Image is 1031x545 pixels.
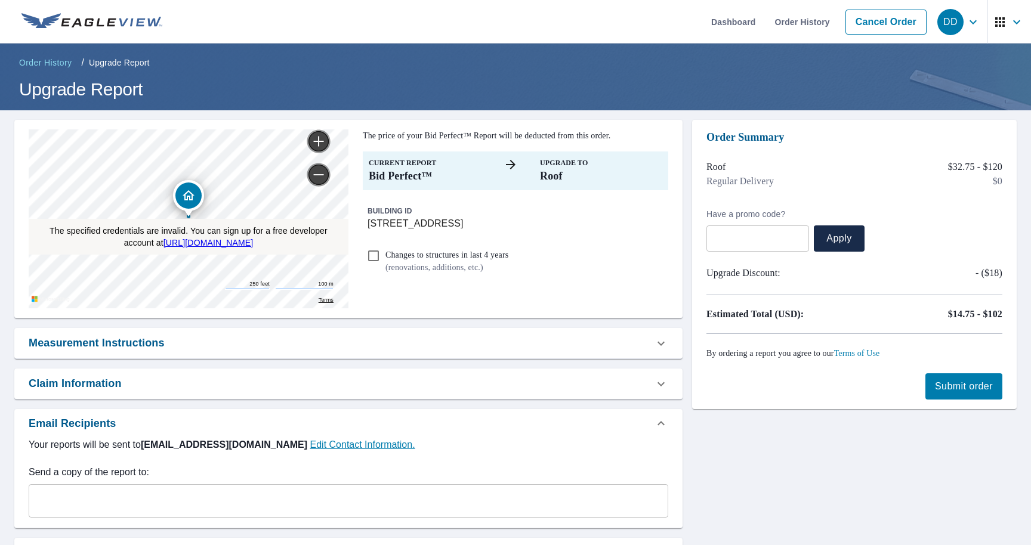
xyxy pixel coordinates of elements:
p: Order Summary [706,129,1002,145]
a: EditContactInfo [310,439,415,450]
label: Have a promo code? [706,209,809,219]
p: $32.75 - $120 [948,160,1002,174]
p: $0 [993,174,1002,188]
p: Upgrade To [540,157,662,168]
p: Upgrade Report [89,57,149,69]
p: Estimated Total (USD): [706,307,854,321]
p: By ordering a report you agree to our [706,348,1002,359]
a: Cancel Order [845,10,927,35]
a: Current Level 17, Zoom Out [307,163,331,187]
a: Terms [319,296,334,304]
p: Regular Delivery [706,174,774,188]
p: $14.75 - $102 [948,307,1002,321]
label: Send a copy of the report to: [29,465,668,479]
p: Current Report [369,157,491,168]
p: Upgrade Discount: [706,266,854,280]
div: Dropped pin, building 1, Residential property, 2245 Whippoorwill Dr St Augustine, FL 32084 [173,180,204,217]
p: Roof [706,160,726,174]
div: DD [937,9,964,35]
li: / [81,55,84,70]
span: Apply [823,232,855,245]
label: Your reports will be sent to [29,438,668,452]
div: Measurement Instructions [29,335,165,351]
div: Claim Information [29,376,122,392]
p: [STREET_ADDRESS] [368,216,663,231]
p: Bid Perfect™ [369,168,491,184]
img: EV Logo [21,13,162,31]
p: The price of your Bid Perfect™ Report will be deducted from this order. [363,129,668,142]
p: Roof [540,168,662,184]
h1: Upgrade Report [14,77,1017,101]
div: Email Recipients [29,416,116,432]
a: [URL][DOMAIN_NAME] [163,238,254,247]
b: [EMAIL_ADDRESS][DOMAIN_NAME] [141,439,310,450]
p: ( renovations, additions, etc. ) [385,261,508,274]
button: Apply [814,225,865,252]
span: Order History [19,57,72,69]
div: The specified credentials are invalid. You can sign up for a free developer account at http://www... [29,219,348,255]
div: Claim Information [14,369,683,399]
a: Terms of Use [834,349,880,358]
div: Measurement Instructions [14,328,683,358]
a: Current Level 17, Zoom In [307,129,331,153]
nav: breadcrumb [14,53,1017,72]
p: BUILDING ID [368,207,412,215]
span: Submit order [935,380,993,393]
button: Submit order [925,373,1002,400]
div: Email Recipients [14,409,683,438]
div: The specified credentials are invalid. You can sign up for a free developer account at [29,219,348,255]
p: - ($18) [976,266,1002,280]
a: Order History [14,53,76,72]
p: Changes to structures in last 4 years [385,249,508,261]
